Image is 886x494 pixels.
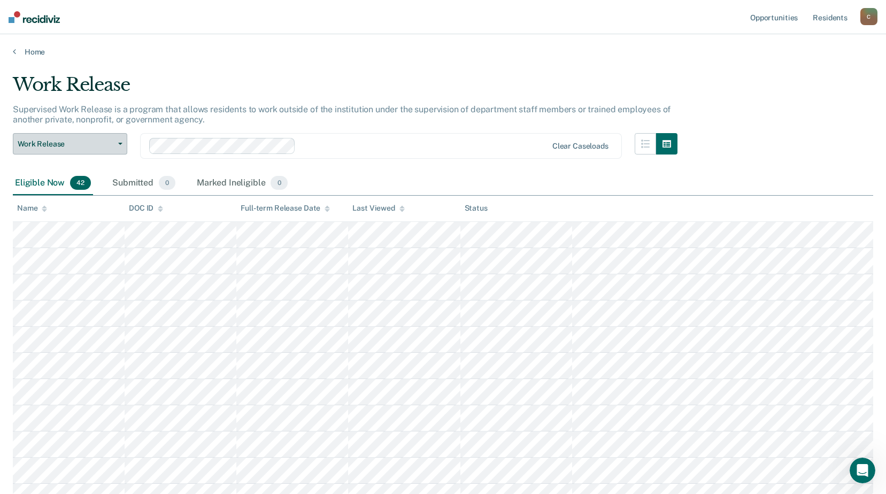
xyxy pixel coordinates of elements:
[9,11,60,23] img: Recidiviz
[241,204,330,213] div: Full-term Release Date
[552,142,608,151] div: Clear caseloads
[70,176,91,190] span: 42
[129,204,163,213] div: DOC ID
[17,204,47,213] div: Name
[195,172,290,195] div: Marked Ineligible0
[110,172,178,195] div: Submitted0
[13,104,671,125] p: Supervised Work Release is a program that allows residents to work outside of the institution und...
[13,47,873,57] a: Home
[13,172,93,195] div: Eligible Now42
[18,140,114,149] span: Work Release
[850,458,875,483] iframe: Intercom live chat
[352,204,404,213] div: Last Viewed
[271,176,287,190] span: 0
[13,74,677,104] div: Work Release
[159,176,175,190] span: 0
[13,133,127,155] button: Work Release
[465,204,488,213] div: Status
[860,8,877,25] button: C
